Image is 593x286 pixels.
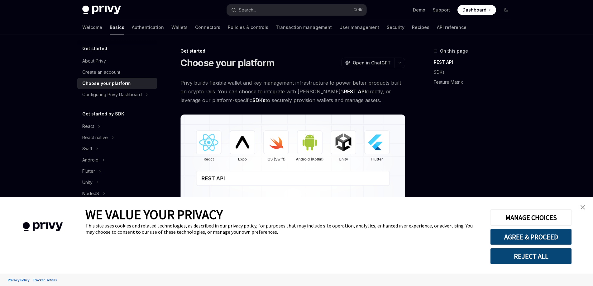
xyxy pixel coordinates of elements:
[77,78,157,89] a: Choose your platform
[171,20,188,35] a: Wallets
[77,132,157,143] button: Toggle React native section
[110,20,124,35] a: Basics
[581,205,585,209] img: close banner
[387,20,404,35] a: Security
[82,80,131,87] div: Choose your platform
[82,91,142,98] div: Configuring Privy Dashboard
[180,57,275,68] h1: Choose your platform
[82,68,120,76] div: Create an account
[77,121,157,132] button: Toggle React section
[77,55,157,67] a: About Privy
[180,115,405,206] img: images/Platform2.png
[434,77,516,87] a: Feature Matrix
[434,57,516,67] a: REST API
[82,179,93,186] div: Unity
[457,5,496,15] a: Dashboard
[82,156,98,164] div: Android
[77,89,157,100] button: Toggle Configuring Privy Dashboard section
[82,134,108,141] div: React native
[462,7,486,13] span: Dashboard
[228,20,268,35] a: Policies & controls
[31,274,58,285] a: Tracker Details
[341,58,395,68] button: Open in ChatGPT
[437,20,466,35] a: API reference
[276,20,332,35] a: Transaction management
[252,97,265,103] strong: SDKs
[344,88,366,95] strong: REST API
[6,274,31,285] a: Privacy Policy
[82,45,107,52] h5: Get started
[77,188,157,199] button: Toggle NodeJS section
[82,57,106,65] div: About Privy
[433,7,450,13] a: Support
[82,167,95,175] div: Flutter
[239,6,256,14] div: Search...
[440,47,468,55] span: On this page
[82,110,124,118] h5: Get started by SDK
[77,143,157,154] button: Toggle Swift section
[180,78,405,105] span: Privy builds flexible wallet and key management infrastructure to power better products built on ...
[82,6,121,14] img: dark logo
[339,20,379,35] a: User management
[85,223,481,235] div: This site uses cookies and related technologies, as described in our privacy policy, for purposes...
[501,5,511,15] button: Toggle dark mode
[490,229,572,245] button: AGREE & PROCEED
[434,67,516,77] a: SDKs
[490,248,572,264] button: REJECT ALL
[490,209,572,226] button: MANAGE CHOICES
[9,213,76,240] img: company logo
[82,20,102,35] a: Welcome
[353,60,391,66] span: Open in ChatGPT
[227,4,366,16] button: Open search
[353,7,363,12] span: Ctrl K
[412,20,429,35] a: Recipes
[77,67,157,78] a: Create an account
[77,166,157,177] button: Toggle Flutter section
[77,154,157,166] button: Toggle Android section
[82,123,94,130] div: React
[85,206,223,223] span: WE VALUE YOUR PRIVACY
[132,20,164,35] a: Authentication
[82,145,92,152] div: Swift
[77,177,157,188] button: Toggle Unity section
[195,20,220,35] a: Connectors
[82,190,99,197] div: NodeJS
[413,7,425,13] a: Demo
[576,201,589,213] a: close banner
[180,48,405,54] div: Get started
